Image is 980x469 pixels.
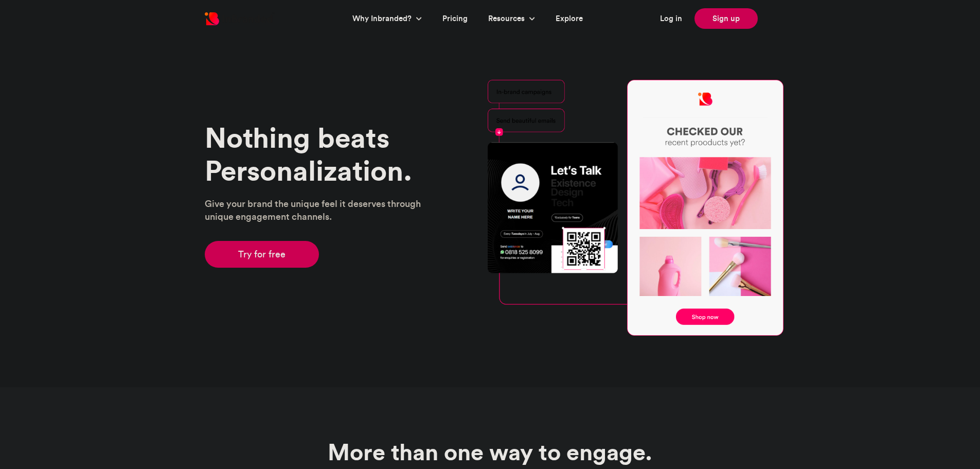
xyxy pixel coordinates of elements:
a: Try for free [205,241,319,268]
a: Log in [660,13,682,25]
h1: Nothing beats Personalization. [205,121,434,187]
a: Explore [556,13,583,25]
a: Pricing [442,13,468,25]
a: Why Inbranded? [352,13,414,25]
img: Inbranded [205,12,275,25]
a: Sign up [694,8,758,29]
a: Resources [488,13,527,25]
h1: More than one way to engage. [310,439,670,465]
p: Give your brand the unique feel it deserves through unique engagement channels. [205,197,434,223]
